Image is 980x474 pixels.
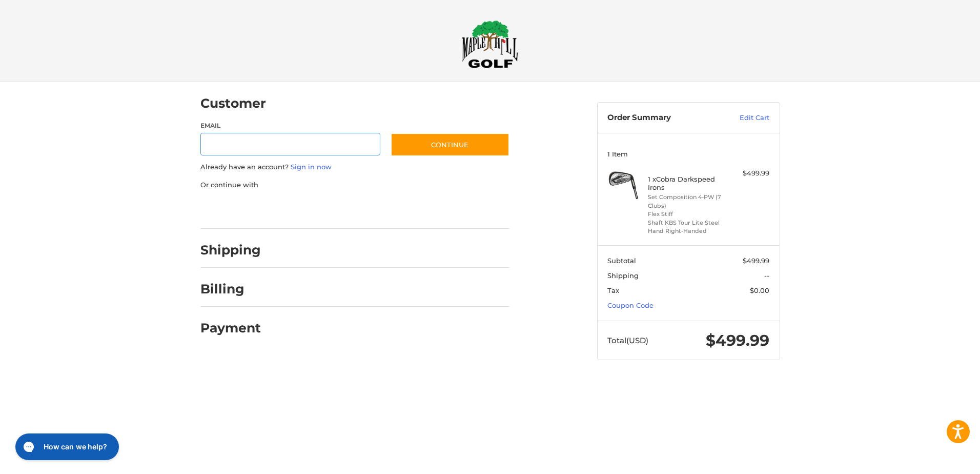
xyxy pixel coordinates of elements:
[729,168,769,179] div: $499.99
[607,335,648,345] span: Total (USD)
[764,271,769,280] span: --
[607,150,769,158] h3: 1 Item
[607,256,636,265] span: Subtotal
[291,163,332,171] a: Sign in now
[200,242,261,258] h2: Shipping
[607,271,639,280] span: Shipping
[200,320,261,336] h2: Payment
[750,286,769,294] span: $0.00
[200,162,509,172] p: Already have an account?
[200,121,381,130] label: Email
[462,20,518,68] img: Maple Hill Golf
[197,200,274,219] iframe: PayPal-paypal
[200,95,266,111] h2: Customer
[648,175,726,192] h4: 1 x Cobra Darkspeed Irons
[200,281,260,297] h2: Billing
[607,286,619,294] span: Tax
[706,331,769,350] span: $499.99
[648,193,726,210] li: Set Composition 4-PW (7 Clubs)
[607,301,654,309] a: Coupon Code
[284,200,361,219] iframe: PayPal-paylater
[391,133,509,156] button: Continue
[648,227,726,235] li: Hand Right-Handed
[607,113,718,123] h3: Order Summary
[718,113,769,123] a: Edit Cart
[648,219,726,227] li: Shaft KBS Tour Lite Steel
[743,256,769,265] span: $499.99
[648,210,726,219] li: Flex Stiff
[10,430,122,464] iframe: Gorgias live chat messenger
[371,200,447,219] iframe: PayPal-venmo
[200,180,509,190] p: Or continue with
